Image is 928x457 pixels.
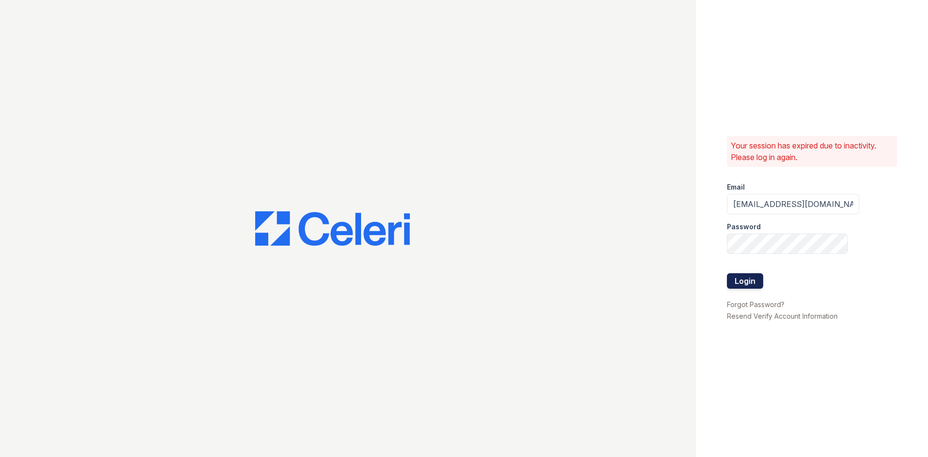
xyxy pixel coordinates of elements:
[727,182,745,192] label: Email
[727,222,761,232] label: Password
[727,300,784,309] a: Forgot Password?
[727,273,763,289] button: Login
[731,140,893,163] p: Your session has expired due to inactivity. Please log in again.
[727,312,838,320] a: Resend Verify Account Information
[255,211,410,246] img: CE_Logo_Blue-a8612792a0a2168367f1c8372b55b34899dd931a85d93a1a3d3e32e68fde9ad4.png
